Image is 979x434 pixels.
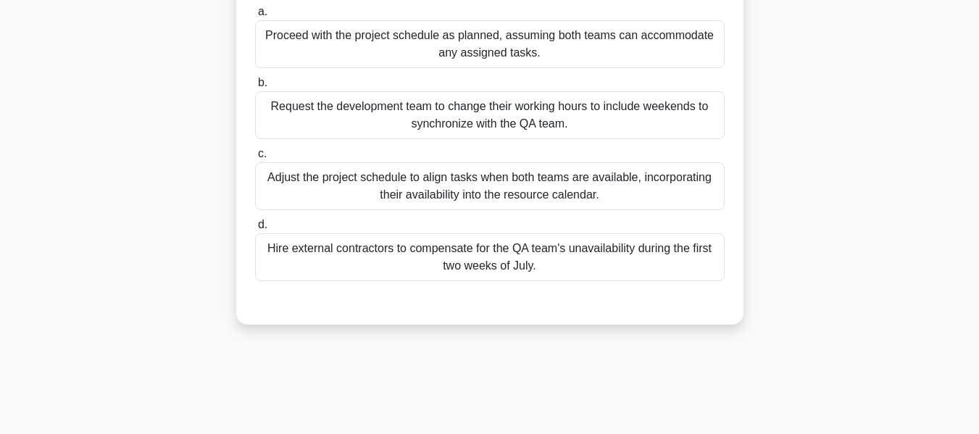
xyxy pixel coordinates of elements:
span: a. [258,5,267,17]
div: Proceed with the project schedule as planned, assuming both teams can accommodate any assigned ta... [255,20,725,68]
span: d. [258,218,267,230]
span: b. [258,76,267,88]
div: Adjust the project schedule to align tasks when both teams are available, incorporating their ava... [255,162,725,210]
div: Hire external contractors to compensate for the QA team's unavailability during the first two wee... [255,233,725,281]
div: Request the development team to change their working hours to include weekends to synchronize wit... [255,91,725,139]
span: c. [258,147,267,159]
